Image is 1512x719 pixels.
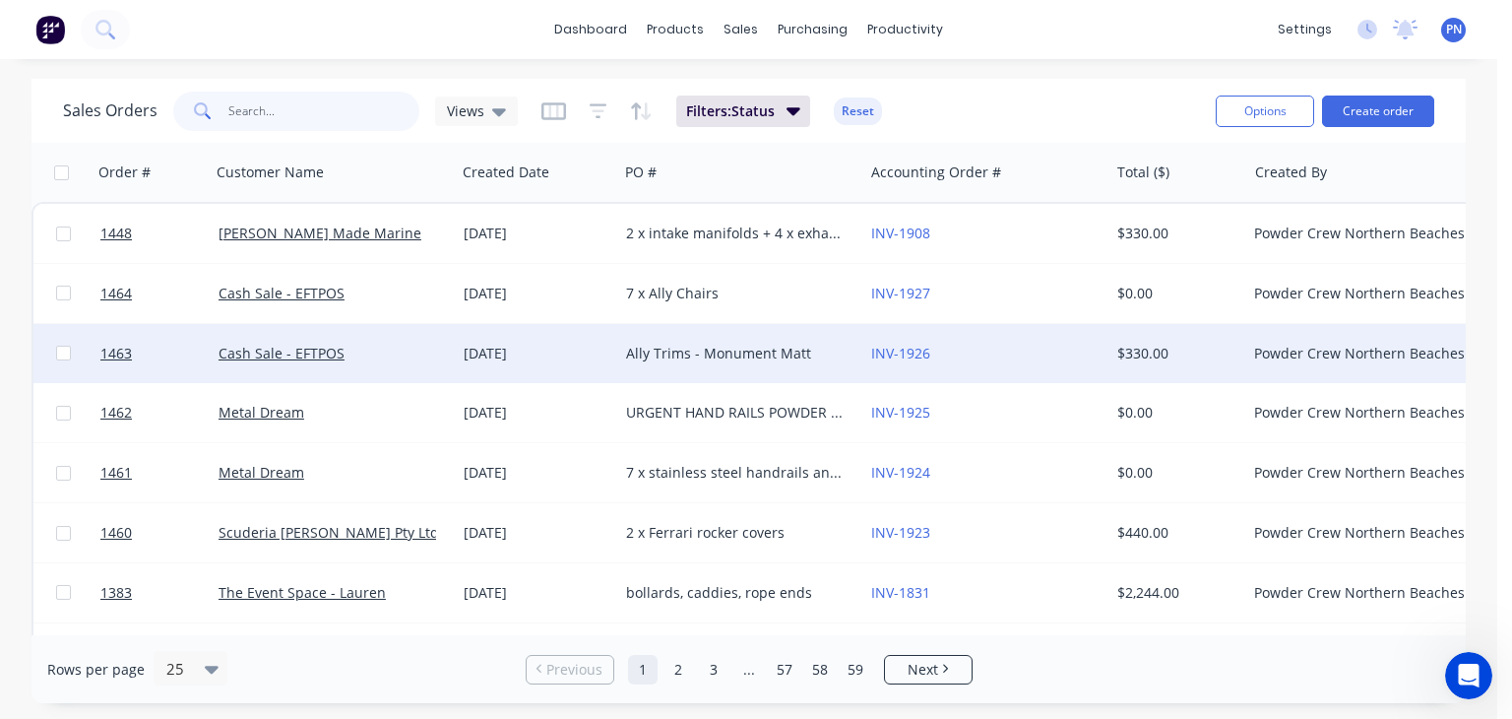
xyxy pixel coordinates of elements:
[219,403,304,422] a: Metal Dream
[100,523,132,543] span: 1460
[626,344,845,363] div: Ally Trims - Monument Matt
[1254,583,1473,603] div: Powder Crew Northern Beaches
[805,655,835,685] a: Page 58
[676,96,810,127] button: Filters:Status
[100,403,132,423] span: 1462
[1254,224,1473,243] div: Powder Crew Northern Beaches
[1117,284,1232,303] div: $0.00
[100,563,219,622] a: 1383
[1254,463,1473,483] div: Powder Crew Northern Beaches
[834,98,882,125] button: Reset
[464,284,610,303] div: [DATE]
[219,284,345,302] a: Cash Sale - EFTPOS
[699,655,728,685] a: Page 3
[871,284,930,302] a: INV-1927
[871,163,1001,182] div: Accounting Order #
[100,324,219,383] a: 1463
[770,655,799,685] a: Page 57
[100,503,219,562] a: 1460
[100,463,132,483] span: 1461
[100,344,132,363] span: 1463
[100,284,132,303] span: 1464
[464,224,610,243] div: [DATE]
[1117,403,1232,423] div: $0.00
[1445,652,1492,699] iframe: Intercom live chat
[1254,403,1473,423] div: Powder Crew Northern Beaches
[464,523,610,543] div: [DATE]
[871,403,930,422] a: INV-1925
[686,101,775,121] span: Filters: Status
[100,224,132,243] span: 1448
[871,463,930,482] a: INV-1924
[1117,523,1232,543] div: $440.00
[464,583,610,603] div: [DATE]
[219,523,439,542] a: Scuderia [PERSON_NAME] Pty Ltd
[626,224,845,243] div: 2 x intake manifolds + 4 x exhaust parts
[908,660,938,680] span: Next
[463,163,549,182] div: Created Date
[544,15,637,44] a: dashboard
[1322,96,1434,127] button: Create order
[714,15,768,44] div: sales
[1255,163,1327,182] div: Created By
[1446,21,1462,38] span: PN
[1117,224,1232,243] div: $330.00
[1254,344,1473,363] div: Powder Crew Northern Beaches
[219,224,421,242] a: [PERSON_NAME] Made Marine
[47,660,145,680] span: Rows per page
[857,15,953,44] div: productivity
[100,204,219,263] a: 1448
[626,523,845,543] div: 2 x Ferrari rocker covers
[768,15,857,44] div: purchasing
[219,463,304,482] a: Metal Dream
[625,163,657,182] div: PO #
[447,100,484,121] span: Views
[626,284,845,303] div: 7 x Ally Chairs
[734,655,764,685] a: Jump forward
[871,523,930,542] a: INV-1923
[1268,15,1342,44] div: settings
[1254,523,1473,543] div: Powder Crew Northern Beaches
[100,443,219,502] a: 1461
[219,344,345,362] a: Cash Sale - EFTPOS
[35,15,65,44] img: Factory
[63,101,157,120] h1: Sales Orders
[219,583,386,602] a: The Event Space - Lauren
[871,583,930,602] a: INV-1831
[885,660,972,680] a: Next page
[228,92,420,131] input: Search...
[518,655,980,685] ul: Pagination
[628,655,658,685] a: Page 1 is your current page
[1216,96,1314,127] button: Options
[100,383,219,442] a: 1462
[1117,463,1232,483] div: $0.00
[1117,163,1169,182] div: Total ($)
[527,660,613,680] a: Previous page
[464,463,610,483] div: [DATE]
[626,583,845,603] div: bollards, caddies, rope ends
[841,655,870,685] a: Page 59
[98,163,151,182] div: Order #
[100,264,219,323] a: 1464
[637,15,714,44] div: products
[464,344,610,363] div: [DATE]
[1117,583,1232,603] div: $2,244.00
[1117,344,1232,363] div: $330.00
[546,660,602,680] span: Previous
[663,655,693,685] a: Page 2
[871,344,930,362] a: INV-1926
[1254,284,1473,303] div: Powder Crew Northern Beaches
[100,583,132,603] span: 1383
[217,163,324,182] div: Customer Name
[626,403,845,423] div: URGENT HAND RAILS POWDER COAT
[100,623,219,683] a: 1450
[464,403,610,423] div: [DATE]
[626,463,845,483] div: 7 x stainless steel handrails and spaces
[871,224,930,242] a: INV-1908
